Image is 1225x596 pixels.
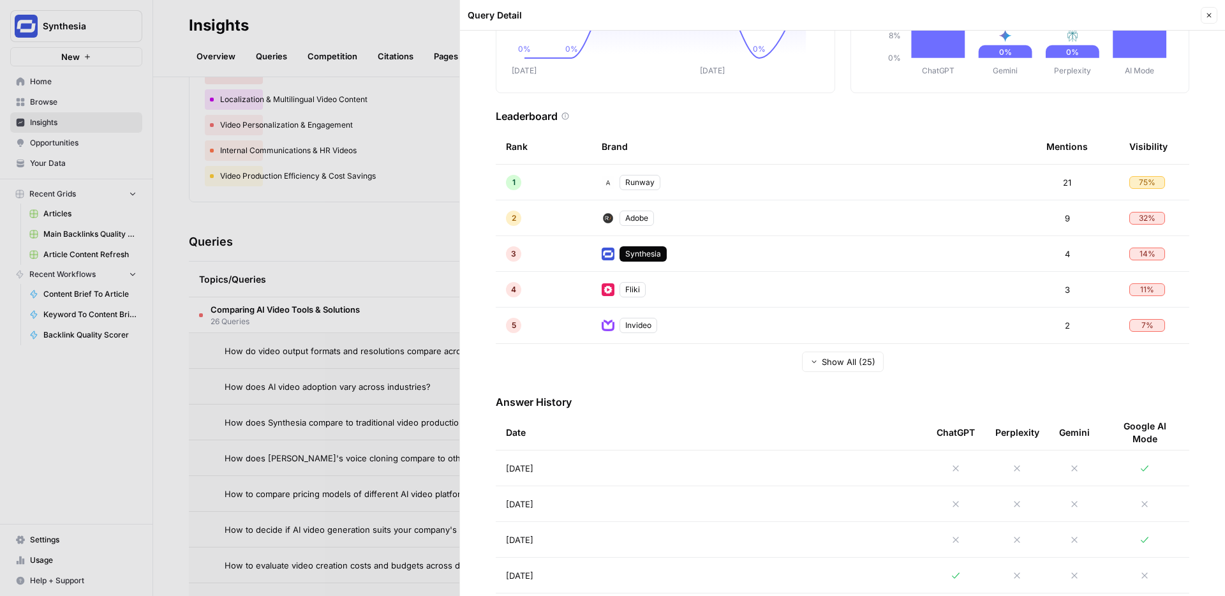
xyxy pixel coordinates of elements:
[620,246,667,262] div: Synthesia
[620,282,646,297] div: Fliki
[1046,129,1088,164] div: Mentions
[512,177,516,188] span: 1
[1110,415,1179,450] div: Google AI Mode
[1059,415,1090,450] div: Gemini
[1140,284,1154,295] span: 11 %
[753,44,766,54] tspan: 0%
[512,320,516,331] span: 5
[602,283,614,296] img: 0ckqz5nnc0dzrw9rqedni65w1bik
[512,212,516,224] span: 2
[1065,319,1070,332] span: 2
[1140,248,1155,260] span: 14 %
[506,569,533,582] span: [DATE]
[506,533,533,546] span: [DATE]
[937,415,975,450] div: ChatGPT
[1063,176,1071,189] span: 21
[887,53,900,63] tspan: 0%
[888,31,900,40] tspan: 8%
[1125,66,1154,75] tspan: AI Mode
[1141,320,1154,331] span: 7 %
[620,211,654,226] div: Adobe
[511,248,516,260] span: 3
[620,175,660,190] div: Runway
[1139,212,1155,224] span: 32 %
[565,44,578,54] tspan: 0%
[506,462,533,475] span: [DATE]
[999,47,1011,57] text: 0%
[1065,248,1070,260] span: 4
[921,66,954,75] tspan: ChatGPT
[496,394,1189,410] h3: Answer History
[602,212,614,225] img: lwts26jmcohuhctnavd82t6oukee
[700,66,725,75] tspan: [DATE]
[995,415,1039,450] div: Perplexity
[620,318,657,333] div: Invideo
[602,319,614,332] img: y8wl2quaw9w1yvovn1mwij940ibb
[1065,283,1070,296] span: 3
[506,498,533,510] span: [DATE]
[1129,129,1168,164] div: Visibility
[802,352,884,372] button: Show All (25)
[602,129,1026,164] div: Brand
[1066,47,1079,57] text: 0%
[1054,66,1091,75] tspan: Perplexity
[822,355,875,368] span: Show All (25)
[518,44,531,54] tspan: 0%
[511,284,516,295] span: 4
[1139,177,1155,188] span: 75 %
[506,129,528,164] div: Rank
[496,108,558,124] h3: Leaderboard
[993,66,1018,75] tspan: Gemini
[602,176,614,189] img: 1anfdkqoi1e1hjy2th3sw8xrnfj5
[512,66,537,75] tspan: [DATE]
[602,248,614,260] img: kn4yydfihu1m6ctu54l2b7jhf7vx
[1065,212,1070,225] span: 9
[506,415,916,450] div: Date
[468,9,1197,22] div: Query Detail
